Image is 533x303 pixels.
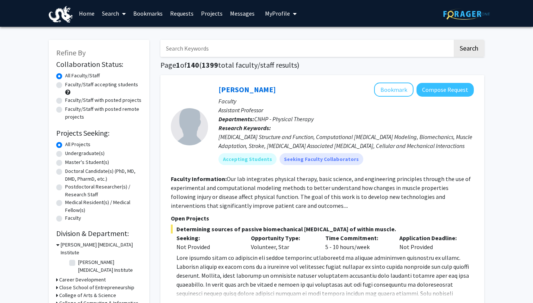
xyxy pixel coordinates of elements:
[130,0,166,26] a: Bookmarks
[65,158,109,166] label: Master's Student(s)
[56,129,142,138] h2: Projects Seeking:
[226,0,258,26] a: Messages
[56,60,142,69] h2: Collaboration Status:
[78,258,140,274] label: [PERSON_NAME] [MEDICAL_DATA] Institute
[6,270,32,297] iframe: Chat
[443,8,490,20] img: ForagerOne Logo
[218,85,276,94] a: [PERSON_NAME]
[171,175,471,209] fg-read-more: Our lab integrates physical therapy, basic science, and engineering principles through the use of...
[394,233,468,251] div: Not Provided
[61,241,142,257] h3: [PERSON_NAME] [MEDICAL_DATA] Institute
[325,233,389,242] p: Time Commitment:
[320,233,394,251] div: 5 - 10 hours/week
[416,83,474,97] button: Compose Request to Ben Binder-Markey
[245,233,320,251] div: Volunteer, Star
[56,229,142,238] h2: Division & Department:
[56,48,86,57] span: Refine By
[265,10,290,17] span: My Profile
[160,61,484,70] h1: Page of ( total faculty/staff results)
[59,284,134,291] h3: Close School of Entrepreneurship
[176,242,240,251] div: Not Provided
[59,276,106,284] h3: Career Development
[280,153,363,165] mat-chip: Seeking Faculty Collaborators
[65,96,141,104] label: Faculty/Staff with posted projects
[75,0,98,26] a: Home
[254,115,314,123] span: CNHP - Physical Therapy
[218,97,474,106] p: Faculty
[65,81,138,88] label: Faculty/Staff accepting students
[454,40,484,57] button: Search
[202,60,218,70] span: 1399
[218,124,271,132] b: Research Keywords:
[374,83,414,97] button: Add Ben Binder-Markey to Bookmarks
[65,167,142,183] label: Doctoral Candidate(s) (PhD, MD, DMD, PharmD, etc.)
[251,233,314,242] p: Opportunity Type:
[59,291,116,299] h3: College of Arts & Science
[65,72,100,80] label: All Faculty/Staff
[65,183,142,199] label: Postdoctoral Researcher(s) / Research Staff
[49,6,73,23] img: Drexel University Logo
[176,60,180,70] span: 1
[65,199,142,214] label: Medical Resident(s) / Medical Fellow(s)
[218,132,474,150] div: [MEDICAL_DATA] Structure and Function, Computational [MEDICAL_DATA] Modeling, Biomechanics, Muscl...
[218,115,254,123] b: Departments:
[160,40,453,57] input: Search Keywords
[65,141,90,148] label: All Projects
[98,0,130,26] a: Search
[166,0,197,26] a: Requests
[187,60,199,70] span: 140
[65,214,81,222] label: Faculty
[176,233,240,242] p: Seeking:
[197,0,226,26] a: Projects
[171,175,227,183] b: Faculty Information:
[399,233,463,242] p: Application Deadline:
[65,105,142,121] label: Faculty/Staff with posted remote projects
[218,153,277,165] mat-chip: Accepting Students
[171,214,474,223] p: Open Projects
[171,225,474,233] span: Determining sources of passive biomechanical [MEDICAL_DATA] of within muscle.
[65,149,105,157] label: Undergraduate(s)
[218,106,474,115] p: Assistant Professor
